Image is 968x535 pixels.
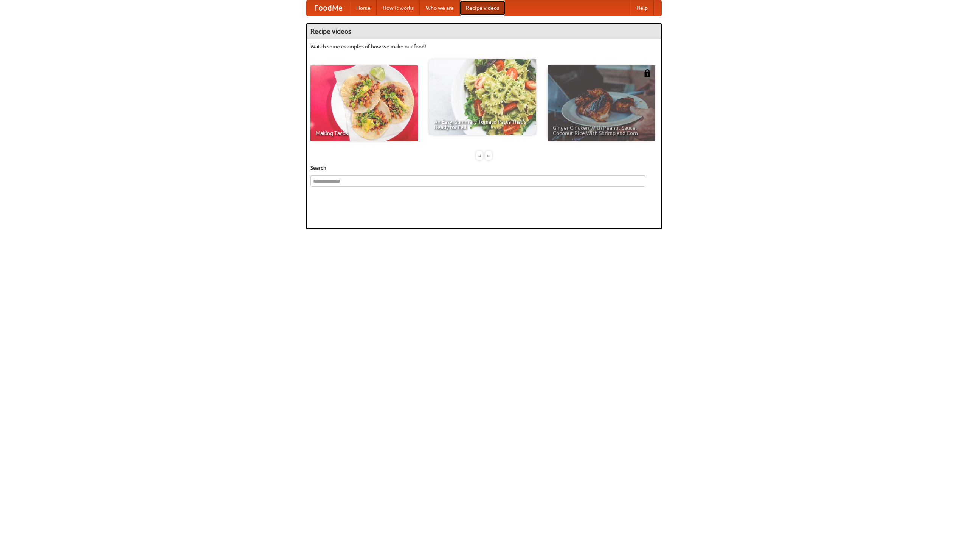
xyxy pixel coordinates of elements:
a: FoodMe [307,0,350,16]
a: Making Tacos [310,65,418,141]
span: An Easy, Summery Tomato Pasta That's Ready for Fall [434,119,531,130]
a: Help [630,0,654,16]
div: « [476,151,483,160]
span: Making Tacos [316,130,413,136]
img: 483408.png [644,69,651,77]
a: An Easy, Summery Tomato Pasta That's Ready for Fall [429,59,536,135]
h5: Search [310,164,658,172]
p: Watch some examples of how we make our food! [310,43,658,50]
a: Recipe videos [460,0,505,16]
h4: Recipe videos [307,24,661,39]
a: Who we are [420,0,460,16]
div: » [485,151,492,160]
a: How it works [377,0,420,16]
a: Home [350,0,377,16]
